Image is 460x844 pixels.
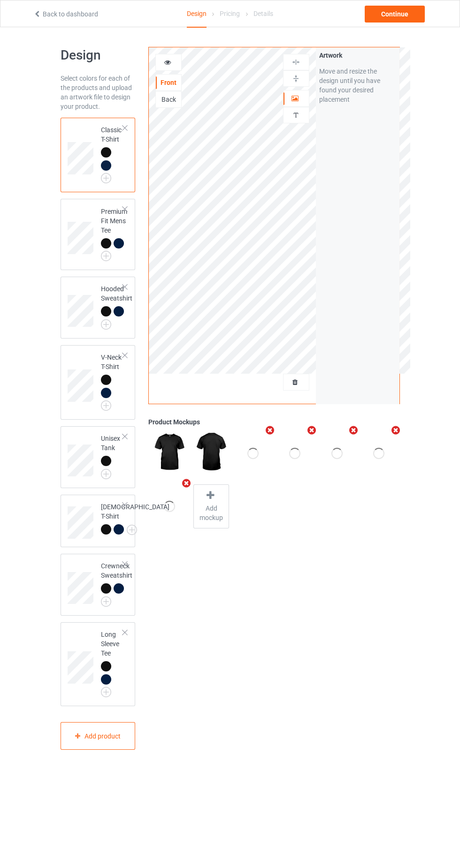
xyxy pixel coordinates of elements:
img: svg+xml;base64,PD94bWwgdmVyc2lvbj0iMS4wIiBlbmNvZGluZz0iVVRGLTgiPz4KPHN2ZyB3aWR0aD0iMjJweCIgaGVpZ2... [101,173,111,183]
h1: Design [61,47,136,64]
div: Move and resize the design until you have found your desired placement [319,67,396,104]
div: Artwork [319,51,396,60]
div: Classic T-Shirt [101,125,123,180]
div: Hooded Sweatshirt [61,277,136,339]
div: Continue [365,6,425,23]
span: Add mockup [194,504,228,522]
div: Select colors for each of the products and upload an artwork file to design your product. [61,74,136,111]
div: Long Sleeve Tee [101,630,123,694]
img: svg+xml;base64,PD94bWwgdmVyc2lvbj0iMS4wIiBlbmNvZGluZz0iVVRGLTgiPz4KPHN2ZyB3aWR0aD0iMjJweCIgaGVpZ2... [101,469,111,479]
div: Add mockup [193,484,229,528]
img: svg%3E%0A [291,111,300,120]
div: Premium Fit Mens Tee [61,199,136,270]
div: Crewneck Sweatshirt [101,561,132,603]
div: Crewneck Sweatshirt [61,554,136,616]
i: Remove mockup [264,425,276,435]
img: svg+xml;base64,PD94bWwgdmVyc2lvbj0iMS4wIiBlbmNvZGluZz0iVVRGLTgiPz4KPHN2ZyB3aWR0aD0iMjJweCIgaGVpZ2... [127,525,137,535]
img: svg+xml;base64,PD94bWwgdmVyc2lvbj0iMS4wIiBlbmNvZGluZz0iVVRGLTgiPz4KPHN2ZyB3aWR0aD0iMjJweCIgaGVpZ2... [101,687,111,697]
div: Product Mockups [148,417,399,427]
div: Classic T-Shirt [61,118,136,192]
div: Design [187,0,207,28]
img: svg+xml;base64,PD94bWwgdmVyc2lvbj0iMS4wIiBlbmNvZGluZz0iVVRGLTgiPz4KPHN2ZyB3aWR0aD0iMjJweCIgaGVpZ2... [101,319,111,330]
div: Back [156,95,181,104]
div: Unisex Tank [101,434,123,476]
div: Details [253,0,273,27]
div: [DEMOGRAPHIC_DATA] T-Shirt [101,502,169,534]
div: V-Neck T-Shirt [61,345,136,420]
img: regular.jpg [193,430,229,474]
i: Remove mockup [390,425,401,435]
i: Remove mockup [180,478,192,488]
div: Premium Fit Mens Tee [101,207,127,258]
img: svg%3E%0A [291,74,300,83]
a: Back to dashboard [33,10,98,18]
i: Remove mockup [306,425,318,435]
div: Long Sleeve Tee [61,622,136,706]
img: svg+xml;base64,PD94bWwgdmVyc2lvbj0iMS4wIiBlbmNvZGluZz0iVVRGLTgiPz4KPHN2ZyB3aWR0aD0iMjJweCIgaGVpZ2... [101,400,111,411]
div: Pricing [220,0,240,27]
img: svg+xml;base64,PD94bWwgdmVyc2lvbj0iMS4wIiBlbmNvZGluZz0iVVRGLTgiPz4KPHN2ZyB3aWR0aD0iMjJweCIgaGVpZ2... [101,596,111,607]
i: Remove mockup [348,425,360,435]
div: V-Neck T-Shirt [101,353,123,407]
div: Front [156,78,181,87]
div: Add product [61,722,136,750]
div: Unisex Tank [61,426,136,488]
img: svg+xml;base64,PD94bWwgdmVyc2lvbj0iMS4wIiBlbmNvZGluZz0iVVRGLTgiPz4KPHN2ZyB3aWR0aD0iMjJweCIgaGVpZ2... [101,251,111,261]
div: Hooded Sweatshirt [101,284,132,326]
div: [DEMOGRAPHIC_DATA] T-Shirt [61,495,136,547]
img: svg%3E%0A [291,58,300,67]
img: regular.jpg [152,430,187,474]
